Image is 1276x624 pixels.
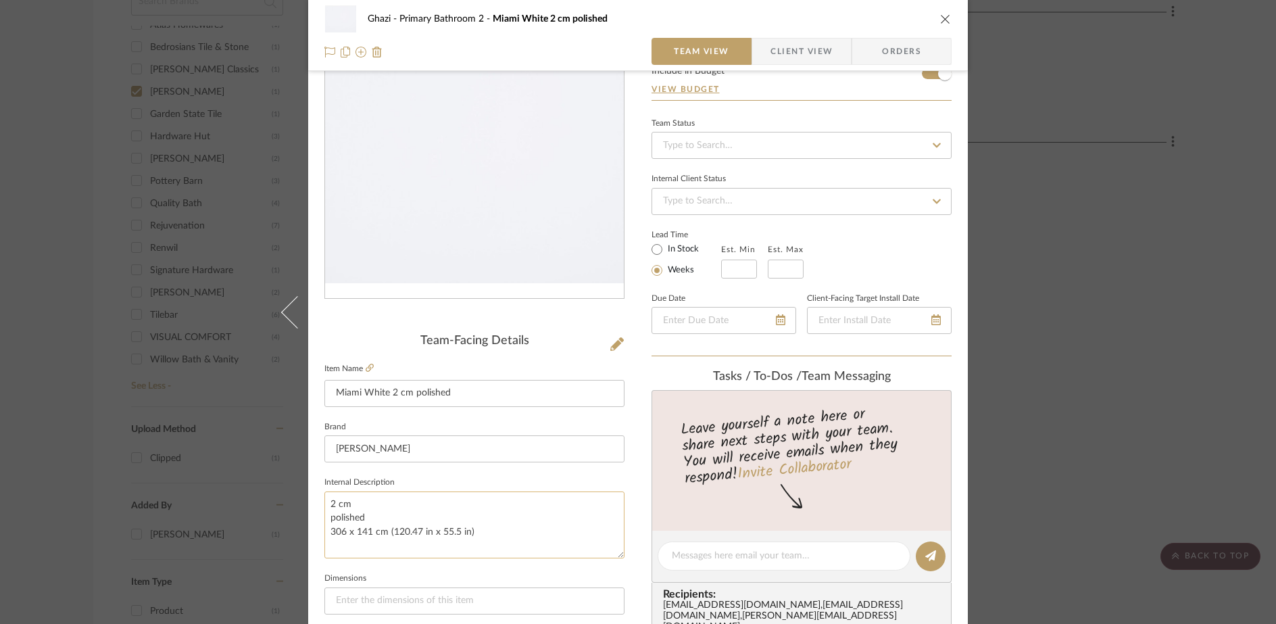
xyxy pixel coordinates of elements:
[325,21,624,283] div: 0
[652,307,796,334] input: Enter Due Date
[324,380,624,407] input: Enter Item Name
[652,370,952,385] div: team Messaging
[652,176,726,183] div: Internal Client Status
[324,479,395,486] label: Internal Description
[665,243,699,256] label: In Stock
[399,14,493,24] span: Primary Bathroom 2
[721,245,756,254] label: Est. Min
[325,21,624,283] img: 86fc7046-2ea2-4ad8-a22f-41fdce7f1251_436x436.jpg
[652,132,952,159] input: Type to Search…
[665,264,694,277] label: Weeks
[807,307,952,334] input: Enter Install Date
[652,188,952,215] input: Type to Search…
[770,38,833,65] span: Client View
[652,229,721,241] label: Lead Time
[324,363,374,375] label: Item Name
[652,295,685,302] label: Due Date
[713,370,802,383] span: Tasks / To-Dos /
[324,435,624,462] input: Enter Brand
[768,245,804,254] label: Est. Max
[939,13,952,25] button: close
[674,38,729,65] span: Team View
[324,575,366,582] label: Dimensions
[663,588,946,600] span: Recipients:
[652,84,952,95] a: View Budget
[652,241,721,279] mat-radio-group: Select item type
[324,587,624,615] input: Enter the dimensions of this item
[652,120,695,127] div: Team Status
[807,295,919,302] label: Client-Facing Target Install Date
[493,14,608,24] span: Miami White 2 cm polished
[867,38,936,65] span: Orders
[324,424,346,431] label: Brand
[324,5,357,32] img: 86fc7046-2ea2-4ad8-a22f-41fdce7f1251_48x40.jpg
[324,334,624,349] div: Team-Facing Details
[372,47,383,57] img: Remove from project
[737,453,852,487] a: Invite Collaborator
[368,14,399,24] span: Ghazi
[650,400,954,490] div: Leave yourself a note here or share next steps with your team. You will receive emails when they ...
